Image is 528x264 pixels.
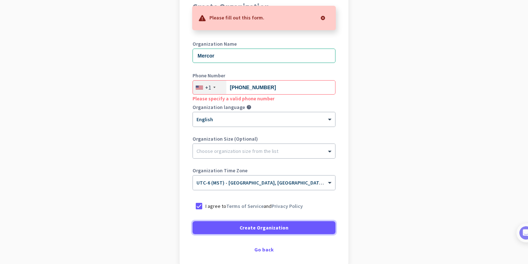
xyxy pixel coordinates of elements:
span: Create Organization [240,224,288,231]
label: Organization Size (Optional) [193,136,335,141]
a: Terms of Service [226,203,264,209]
div: Go back [193,247,335,252]
span: Please specify a valid phone number [193,95,274,102]
input: 201-555-0123 [193,80,335,95]
i: help [246,105,251,110]
a: Privacy Policy [272,203,303,209]
p: Please fill out this form. [209,14,264,21]
p: I agree to and [205,202,303,210]
button: Create Organization [193,221,335,234]
label: Organization Name [193,41,335,46]
div: +1 [205,84,211,91]
input: What is the name of your organization? [193,49,335,63]
label: Organization Time Zone [193,168,335,173]
label: Organization language [193,105,245,110]
label: Phone Number [193,73,335,78]
h1: Create Organization [193,3,335,11]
